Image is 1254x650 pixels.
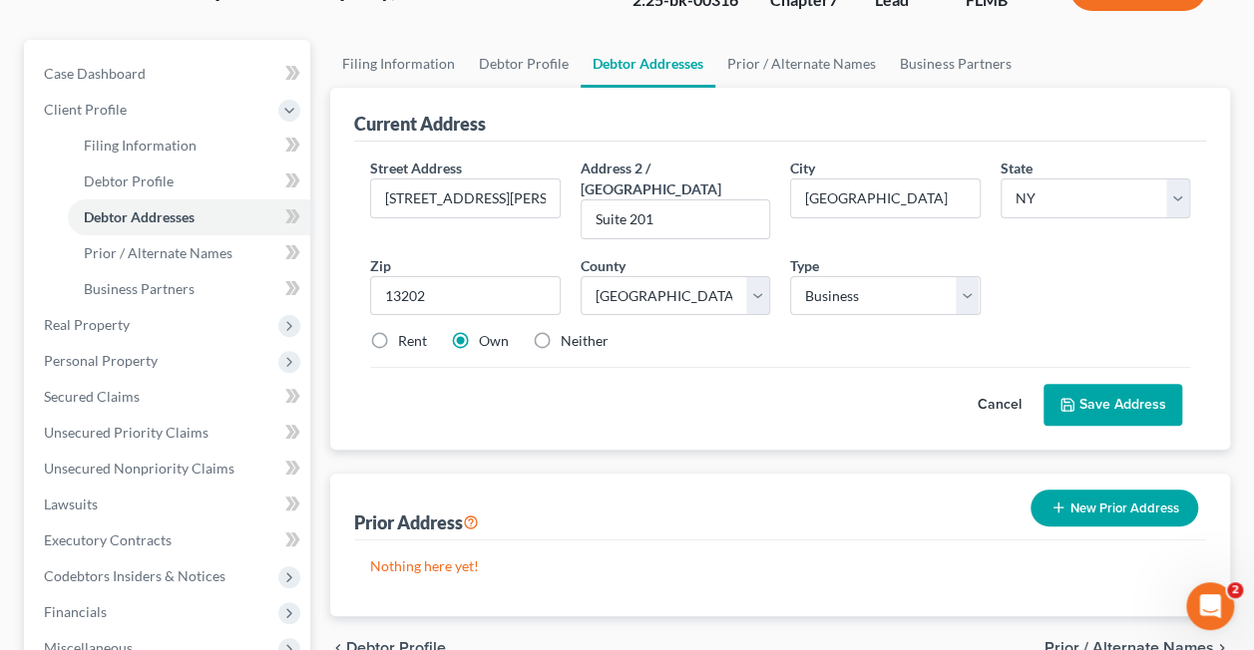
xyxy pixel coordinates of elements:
span: Lawsuits [44,495,98,512]
input: Enter city... [791,179,979,217]
button: New Prior Address [1031,489,1198,526]
label: Neither [561,331,609,351]
p: Nothing here yet! [370,556,1190,576]
a: Business Partners [68,271,310,307]
label: Address 2 / [GEOGRAPHIC_DATA] [581,158,770,199]
button: Save Address [1044,384,1182,426]
iframe: Intercom live chat [1186,582,1234,630]
a: Secured Claims [28,379,310,415]
div: Prior Address [354,510,479,534]
a: Unsecured Nonpriority Claims [28,451,310,487]
a: Unsecured Priority Claims [28,415,310,451]
span: Secured Claims [44,388,140,405]
span: Executory Contracts [44,531,172,548]
span: Street Address [370,160,462,176]
span: Business Partners [84,280,195,297]
a: Prior / Alternate Names [68,235,310,271]
span: Personal Property [44,352,158,369]
span: Case Dashboard [44,65,146,82]
span: Zip [370,257,391,274]
span: State [1001,160,1033,176]
label: Own [479,331,509,351]
span: Debtor Addresses [84,208,195,225]
span: City [790,160,815,176]
button: Cancel [956,385,1044,425]
a: Lawsuits [28,487,310,522]
a: Debtor Addresses [581,40,715,88]
a: Filing Information [330,40,467,88]
a: Case Dashboard [28,56,310,92]
span: Real Property [44,316,130,333]
span: Prior / Alternate Names [84,244,232,261]
span: Financials [44,603,107,620]
input: Enter street address [371,179,559,217]
span: Client Profile [44,101,127,118]
input: -- [582,200,769,238]
a: Debtor Addresses [68,199,310,235]
span: County [581,257,626,274]
a: Prior / Alternate Names [715,40,888,88]
label: Rent [398,331,427,351]
a: Filing Information [68,128,310,163]
span: 2 [1227,582,1243,598]
span: Filing Information [84,137,197,154]
label: Type [790,255,819,276]
a: Debtor Profile [68,163,310,199]
span: Debtor Profile [84,172,174,189]
a: Executory Contracts [28,522,310,558]
div: Current Address [354,112,486,136]
span: Unsecured Priority Claims [44,424,209,441]
span: Codebtors Insiders & Notices [44,567,225,584]
a: Business Partners [888,40,1023,88]
input: XXXXX [370,276,560,316]
span: Unsecured Nonpriority Claims [44,460,234,477]
a: Debtor Profile [467,40,581,88]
